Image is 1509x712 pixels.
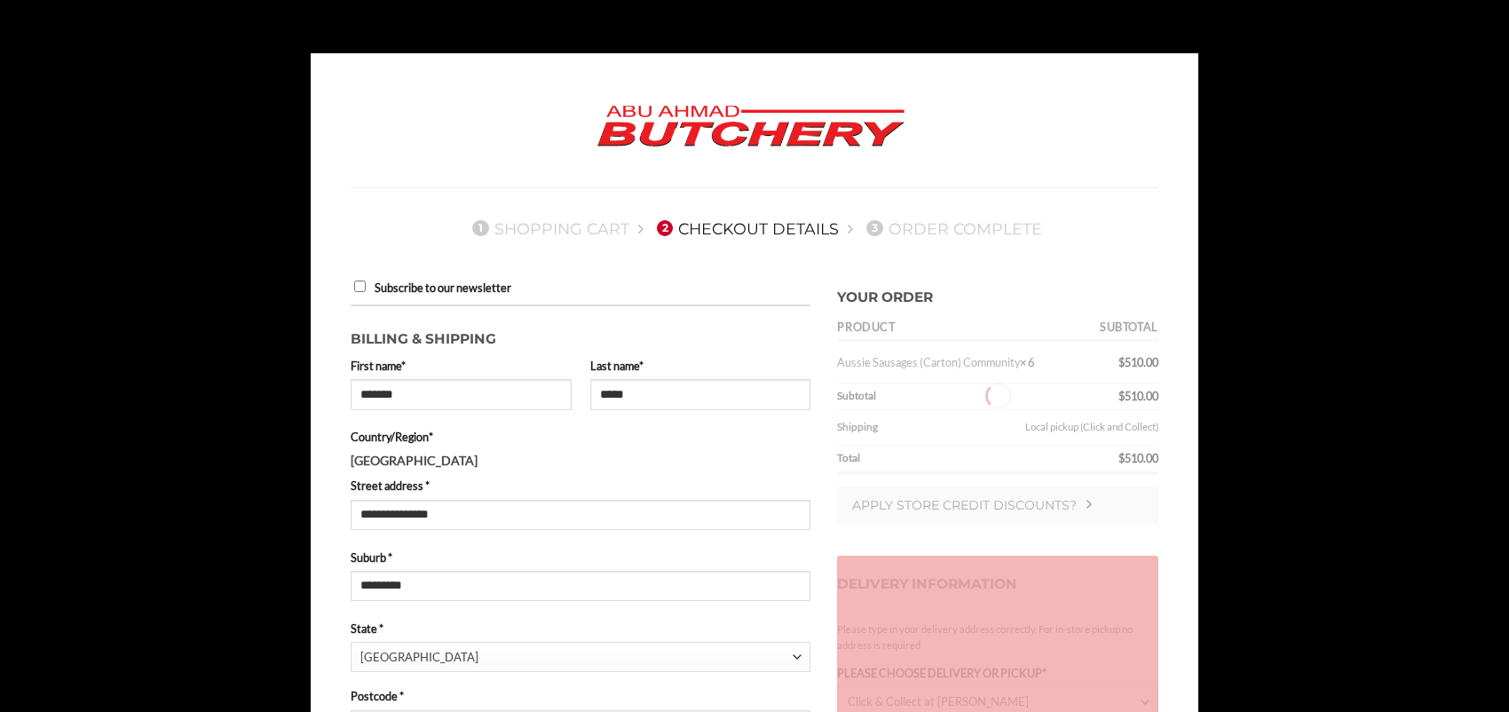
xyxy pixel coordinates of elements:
[351,687,810,705] label: Postcode
[467,219,629,238] a: 1Shopping Cart
[1086,500,1093,509] img: Checkout
[351,642,810,672] span: State
[1118,389,1158,403] bdi: 510.00
[590,357,811,375] label: Last name
[351,428,810,446] label: Country/Region
[351,320,810,351] h3: Billing & Shipping
[351,453,478,468] strong: [GEOGRAPHIC_DATA]
[354,281,366,292] input: Subscribe to our newsletter
[360,643,793,672] span: New South Wales
[652,219,840,238] a: 2Checkout details
[351,620,810,637] label: State
[351,205,1158,251] nav: Checkout steps
[1118,451,1158,465] bdi: 510.00
[657,220,673,236] span: 2
[852,497,1077,513] span: Apply store credit discounts?
[1118,355,1158,369] bdi: 510.00
[472,220,488,236] span: 1
[351,477,810,494] label: Street address
[837,278,1158,309] h3: Your order
[582,93,920,161] img: Abu Ahmad Butchery
[351,357,572,375] label: First name
[351,549,810,566] label: Suburb
[375,281,511,295] span: Subscribe to our newsletter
